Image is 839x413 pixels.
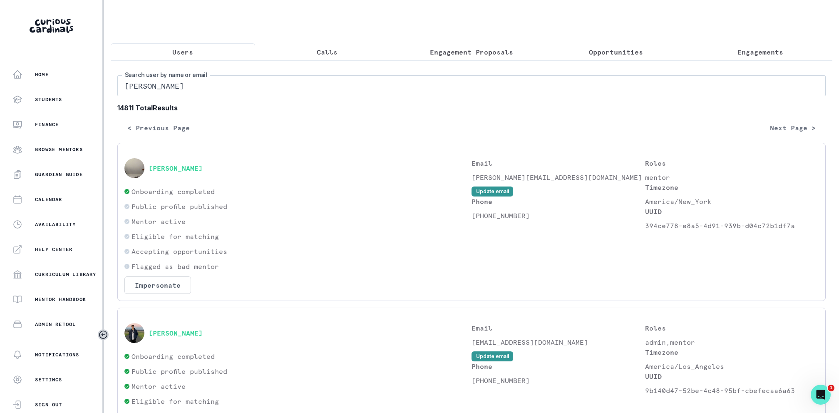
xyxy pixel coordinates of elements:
span: 1 [828,385,834,391]
p: Calls [317,47,338,57]
p: Settings [35,376,62,383]
button: Toggle sidebar [98,329,109,340]
p: Opportunities [589,47,643,57]
p: Mentor Handbook [35,296,86,303]
p: Users [172,47,193,57]
p: Accepting opportunities [132,246,227,256]
iframe: Intercom live chat [811,385,831,405]
p: Calendar [35,196,62,203]
p: Students [35,96,62,103]
p: Timezone [645,347,819,357]
p: Email [472,323,645,333]
p: Browse Mentors [35,146,83,153]
p: Engagement Proposals [430,47,513,57]
p: Eligible for matching [132,396,219,406]
p: UUID [645,206,819,216]
p: Phone [472,197,645,206]
p: Home [35,71,49,78]
p: Public profile published [132,202,227,211]
p: America/New_York [645,197,819,206]
p: Curriculum Library [35,271,97,278]
img: Curious Cardinals Logo [30,19,73,33]
p: Engagements [737,47,783,57]
p: Availability [35,221,76,228]
button: Impersonate [124,276,191,294]
p: 394ce778-e8a5-4d91-939b-d04c72b1df7a [645,221,819,231]
p: Roles [645,323,819,333]
p: Mentor active [132,216,186,226]
p: Phone [472,361,645,371]
b: 14811 Total Results [117,103,826,113]
p: [EMAIL_ADDRESS][DOMAIN_NAME] [472,337,645,347]
p: [PHONE_NUMBER] [472,376,645,386]
p: Mentor active [132,381,186,391]
p: Email [472,158,645,168]
p: Public profile published [132,366,227,376]
button: Update email [472,187,513,197]
p: 9b140d47-52be-4c48-95bf-cbefecaa6a63 [645,386,819,396]
p: Help Center [35,246,72,253]
button: Update email [472,351,513,361]
button: [PERSON_NAME] [149,164,203,172]
p: Roles [645,158,819,168]
p: Sign Out [35,401,62,408]
p: America/Los_Angeles [645,361,819,371]
p: [PERSON_NAME][EMAIL_ADDRESS][DOMAIN_NAME] [472,172,645,182]
p: [PHONE_NUMBER] [472,211,645,221]
p: admin,mentor [645,337,819,347]
p: Eligible for matching [132,231,219,241]
button: Next Page > [760,119,826,136]
p: UUID [645,371,819,381]
p: Admin Retool [35,321,76,328]
p: Onboarding completed [132,187,215,197]
p: mentor [645,172,819,182]
p: Flagged as bad mentor [132,261,219,271]
p: Onboarding completed [132,351,215,361]
p: Timezone [645,182,819,192]
p: Notifications [35,351,79,358]
button: < Previous Page [117,119,200,136]
p: Finance [35,121,59,128]
button: [PERSON_NAME] [149,329,203,337]
p: Guardian Guide [35,171,83,178]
